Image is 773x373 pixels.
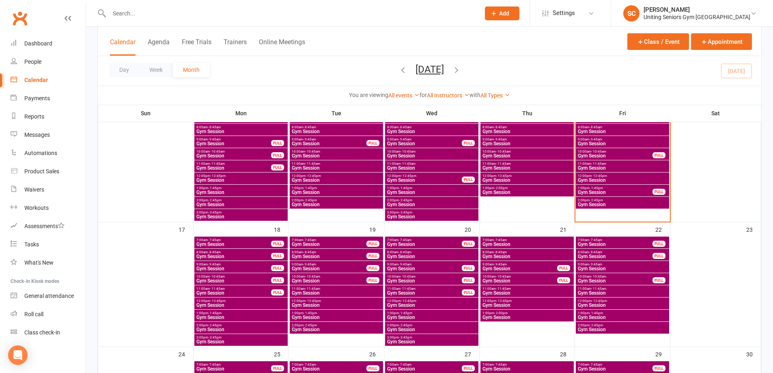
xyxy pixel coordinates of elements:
[577,287,667,291] span: 11:00am
[482,303,572,308] span: Gym Session
[306,174,321,178] span: - 12:45pm
[592,174,607,178] span: - 12:45pm
[271,241,284,247] div: FULL
[271,152,284,158] div: FULL
[291,242,367,247] span: Gym Session
[591,275,606,278] span: - 10:45am
[208,125,221,129] span: - 8:45am
[196,186,286,190] span: 1:00pm
[11,323,86,342] a: Class kiosk mode
[271,265,284,271] div: FULL
[208,211,222,214] span: - 3:45pm
[291,190,381,195] span: Gym Session
[577,138,667,141] span: 9:00am
[670,105,761,122] th: Sat
[400,275,416,278] span: - 10:45am
[577,153,653,158] span: Gym Session
[107,8,474,19] input: Search...
[196,291,271,295] span: Gym Session
[387,263,462,266] span: 9:00am
[577,202,667,207] span: Gym Session
[387,178,462,183] span: Gym Session
[494,250,507,254] span: - 8:45am
[387,153,477,158] span: Gym Session
[399,186,412,190] span: - 1:45pm
[291,278,367,283] span: Gym Session
[399,211,412,214] span: - 3:45pm
[480,92,510,99] a: All Types
[589,138,602,141] span: - 9:45am
[591,150,606,153] span: - 10:45am
[196,242,271,247] span: Gym Session
[589,125,602,129] span: - 8:45am
[210,162,225,166] span: - 11:45am
[196,138,271,141] span: 9:00am
[462,265,475,271] div: FULL
[303,263,316,266] span: - 9:45am
[196,129,286,134] span: Gym Session
[482,291,572,295] span: Gym Session
[291,250,367,254] span: 8:00am
[291,299,381,303] span: 12:00pm
[462,177,475,183] div: FULL
[577,141,667,146] span: Gym Session
[291,291,381,295] span: Gym Session
[387,129,477,134] span: Gym Session
[465,222,479,236] div: 20
[387,125,477,129] span: 8:00am
[482,266,558,271] span: Gym Session
[577,178,667,183] span: Gym Session
[179,222,193,236] div: 17
[577,254,653,259] span: Gym Session
[482,174,572,178] span: 12:00pm
[387,238,462,242] span: 7:00am
[577,166,667,170] span: Gym Session
[210,287,225,291] span: - 11:45am
[24,311,43,317] div: Roll call
[387,254,477,259] span: Gym Session
[589,263,602,266] span: - 9:45am
[196,166,271,170] span: Gym Session
[24,95,50,101] div: Payments
[482,166,572,170] span: Gym Session
[291,263,367,266] span: 9:00am
[196,150,271,153] span: 10:00am
[148,38,170,56] button: Agenda
[387,299,477,303] span: 12:00pm
[482,299,572,303] span: 12:00pm
[427,92,469,99] a: All Instructors
[482,250,572,254] span: 8:00am
[655,222,670,236] div: 22
[482,254,572,259] span: Gym Session
[387,278,462,283] span: Gym Session
[291,178,381,183] span: Gym Session
[291,266,367,271] span: Gym Session
[11,108,86,126] a: Reports
[303,138,316,141] span: - 9:45am
[291,129,381,134] span: Gym Session
[652,189,665,195] div: FULL
[11,181,86,199] a: Waivers
[366,253,379,259] div: FULL
[291,150,381,153] span: 10:00am
[11,71,86,89] a: Calendar
[305,275,320,278] span: - 10:45am
[291,311,381,315] span: 1:00pm
[304,186,317,190] span: - 1:45pm
[494,263,507,266] span: - 9:45am
[11,89,86,108] a: Payments
[557,265,570,271] div: FULL
[652,241,665,247] div: FULL
[11,162,86,181] a: Product Sales
[399,198,412,202] span: - 2:45pm
[11,287,86,305] a: General attendance kiosk mode
[482,141,572,146] span: Gym Session
[349,92,388,98] strong: You are viewing
[271,277,284,283] div: FULL
[398,125,411,129] span: - 8:45am
[577,190,653,195] span: Gym Session
[577,238,653,242] span: 7:00am
[575,105,670,122] th: Fri
[196,263,271,266] span: 9:00am
[577,299,667,303] span: 12:00pm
